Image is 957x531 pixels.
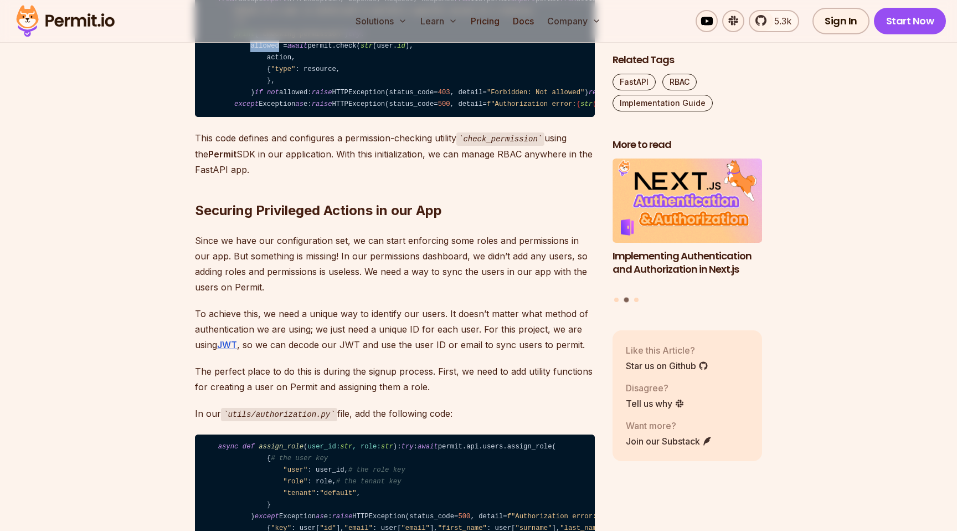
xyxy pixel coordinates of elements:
[416,10,462,32] button: Learn
[613,95,713,111] a: Implementation Guide
[307,443,393,451] span: user_id: , role:
[634,297,639,302] button: Go to slide 3
[508,10,538,32] a: Docs
[458,513,470,520] span: 500
[768,14,791,28] span: 5.3k
[340,443,352,451] span: str
[283,478,307,486] span: "role"
[438,89,450,96] span: 403
[267,89,279,96] span: not
[195,406,595,422] p: In our file, add the following code:
[613,159,762,290] li: 2 of 3
[749,10,799,32] a: 5.3k
[234,100,259,108] span: except
[271,65,295,73] span: "type"
[614,297,619,302] button: Go to slide 1
[626,418,712,432] p: Want more?
[577,100,609,108] span: { (e)}
[287,42,308,50] span: await
[613,53,762,67] h2: Related Tags
[626,381,685,394] p: Disagree?
[613,159,762,304] div: Posts
[271,455,328,462] span: # the user key
[195,364,595,395] p: The perfect place to do this is during the signup process. First, we need to add utility function...
[626,434,712,447] a: Join our Substack
[613,138,762,152] h2: More to read
[195,306,595,353] p: To achieve this, we need a unique way to identify our users. It doesn’t matter what method of aut...
[195,157,595,219] h2: Securing Privileged Actions in our App
[283,466,307,474] span: "user"
[283,489,316,497] span: "tenant"
[332,513,353,520] span: raise
[626,343,708,356] p: Like this Article?
[336,478,402,486] span: # the tenant key
[320,489,356,497] span: "default"
[255,89,263,96] span: if
[507,513,634,520] span: f"Authorization error: "
[221,408,337,421] code: utils/authorization.py
[259,443,303,451] span: assign_role
[438,100,450,108] span: 500
[195,130,595,177] p: This code defines and configures a permission-checking utility using the SDK in our application. ...
[589,89,613,96] span: return
[613,159,762,243] img: Implementing Authentication and Authorization in Next.js
[543,10,605,32] button: Company
[255,513,279,520] span: except
[812,8,869,34] a: Sign In
[402,443,414,451] span: try
[361,42,373,50] span: str
[580,100,593,108] span: str
[217,339,237,350] a: JWT
[243,443,255,451] span: def
[613,74,656,90] a: FastAPI
[381,443,393,451] span: str
[613,249,762,277] h3: Implementing Authentication and Authorization in Next.js
[218,443,239,451] span: async
[487,100,613,108] span: f"Authorization error: "
[295,100,303,108] span: as
[466,10,504,32] a: Pricing
[456,132,544,146] code: check_permission
[11,2,120,40] img: Permit logo
[613,159,762,290] a: Implementing Authentication and Authorization in Next.jsImplementing Authentication and Authoriza...
[662,74,697,90] a: RBAC
[487,89,584,96] span: "Forbidden: Not allowed"
[626,396,685,410] a: Tell us why
[208,149,236,160] strong: Permit
[312,100,332,108] span: raise
[397,42,405,50] span: id
[312,89,332,96] span: raise
[351,10,411,32] button: Solutions
[348,466,405,474] span: # the role key
[624,297,629,302] button: Go to slide 2
[626,359,708,372] a: Star us on Github
[316,513,324,520] span: as
[418,443,438,451] span: await
[195,233,595,295] p: Since we have our configuration set, we can start enforcing some roles and permissions in our app...
[874,8,946,34] a: Start Now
